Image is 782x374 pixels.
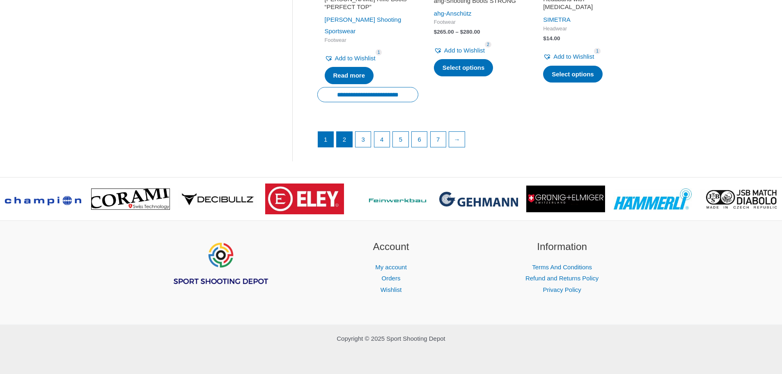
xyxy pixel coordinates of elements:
[355,132,371,147] a: Page 3
[487,262,638,296] nav: Information
[434,19,520,26] span: Footwear
[485,41,491,48] span: 2
[525,275,599,282] a: Refund and Returns Policy
[265,184,344,214] img: brand logo
[444,47,485,54] span: Add to Wishlist
[316,239,466,255] h2: Account
[543,286,581,293] a: Privacy Policy
[434,29,454,35] bdi: 265.00
[318,132,334,147] span: Page 1
[145,239,296,306] aside: Footer Widget 1
[434,10,472,17] a: ahg-Anschütz
[325,37,411,44] span: Footwear
[145,333,638,344] p: Copyright © 2025 Sport Shooting Depot
[381,286,402,293] a: Wishlist
[317,131,637,152] nav: Product Pagination
[316,262,466,296] nav: Account
[487,239,638,255] h2: Information
[434,45,485,56] a: Add to Wishlist
[374,132,390,147] a: Page 4
[434,59,493,76] a: Select options for “ahg-Shooting Boots STRONG”
[449,132,465,147] a: →
[325,67,374,84] a: Read more about “SAUER Rifle Boots "PERFECT TOP"”
[412,132,427,147] a: Page 6
[553,53,594,60] span: Add to Wishlist
[487,239,638,296] aside: Footer Widget 3
[543,35,546,41] span: $
[376,49,382,55] span: 1
[382,275,401,282] a: Orders
[543,25,629,32] span: Headwear
[460,29,480,35] bdi: 280.00
[431,132,446,147] a: Page 7
[460,29,463,35] span: $
[325,53,376,64] a: Add to Wishlist
[325,16,401,34] a: [PERSON_NAME] Shooting Sportswear
[543,16,571,23] a: SIMETRA
[337,132,352,147] a: Page 2
[375,264,407,271] a: My account
[543,51,594,62] a: Add to Wishlist
[594,48,601,54] span: 1
[543,66,603,83] a: Select options for “Headband with eye patch”
[335,55,376,62] span: Add to Wishlist
[434,29,437,35] span: $
[316,239,466,296] aside: Footer Widget 2
[543,35,560,41] bdi: 14.00
[532,264,592,271] a: Terms And Conditions
[393,132,408,147] a: Page 5
[455,29,459,35] span: –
